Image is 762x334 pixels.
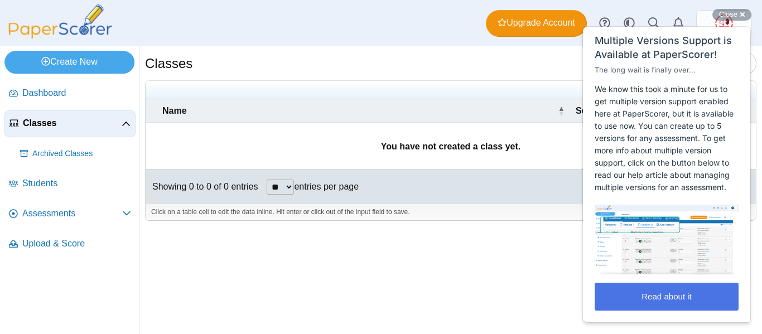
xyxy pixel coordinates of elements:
[146,170,258,204] div: Showing 0 to 0 of 0 entries
[4,4,116,38] img: PaperScorer
[145,54,192,73] h1: Classes
[162,105,556,117] span: Name
[498,17,575,29] span: Upgrade Account
[22,207,122,220] span: Assessments
[22,238,131,250] span: Upload & Score
[4,171,136,197] a: Students
[576,105,646,117] span: Section
[23,117,122,129] span: Classes
[4,110,136,137] a: Classes
[16,141,136,167] a: Archived Classes
[4,80,136,107] a: Dashboard
[486,10,587,37] a: Upgrade Account
[22,87,131,99] span: Dashboard
[146,204,756,220] div: Click on a table cell to edit the data inline. Hit enter or click out of the input field to save.
[22,177,131,190] span: Students
[4,231,136,258] a: Upload & Score
[32,148,131,159] span: Archived Classes
[294,182,359,191] label: entries per page
[381,142,520,151] b: You have not created a class yet.
[4,51,134,73] a: Create New
[558,105,565,117] span: Name : Activate to invert sorting
[4,31,116,40] a: PaperScorer
[4,201,136,227] a: Assessments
